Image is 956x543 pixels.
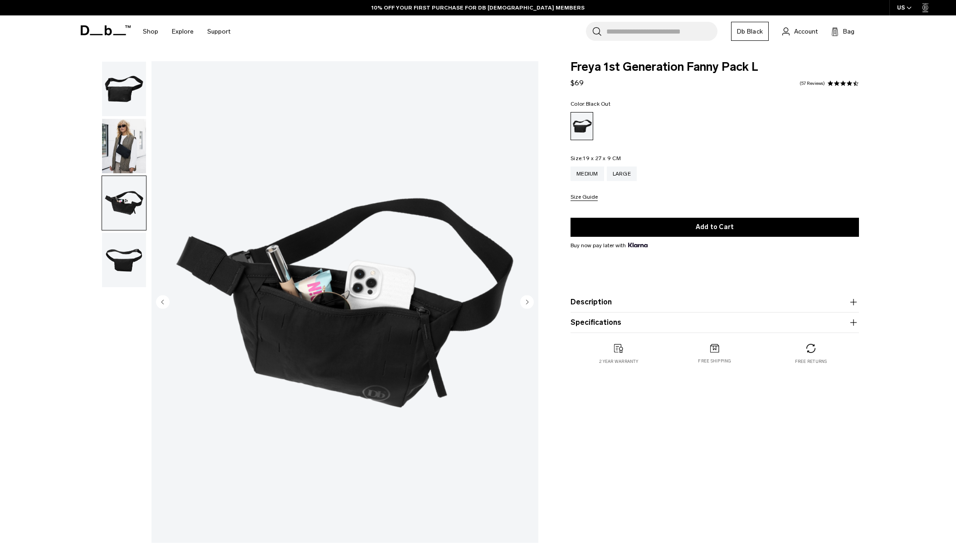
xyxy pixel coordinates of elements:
a: Medium [571,166,604,181]
a: Explore [172,15,194,48]
span: $69 [571,78,584,87]
span: Freya 1st Generation Fanny Pack L [571,61,859,73]
img: IMG_3034.jpg [102,119,146,173]
a: Shop [143,15,158,48]
button: FreyaFannyPackL-1.png [102,176,146,231]
button: Size Guide [571,194,598,201]
button: Specifications [571,317,859,328]
span: Bag [843,27,854,36]
p: Free shipping [698,358,731,364]
a: 57 reviews [800,81,825,86]
span: 19 x 27 x 9 CM [583,155,621,161]
p: 2 year warranty [599,358,638,365]
img: FreyaFannyPackL-1.png [102,176,146,230]
a: Black Out [571,112,593,140]
a: Account [782,26,818,37]
button: IMG_3034.jpg [102,118,146,174]
a: Db Black [731,22,769,41]
legend: Color: [571,101,610,107]
button: Add to Cart [571,218,859,237]
img: FreyaFannyPackL_f4c974f3-6e6f-4a40-9103-4a293b7d9ad5.png [102,62,146,116]
span: Account [794,27,818,36]
legend: Size: [571,156,621,161]
button: FreyaFannyPackL.png [102,232,146,288]
a: Support [207,15,230,48]
a: 10% OFF YOUR FIRST PURCHASE FOR DB [DEMOGRAPHIC_DATA] MEMBERS [371,4,585,12]
nav: Main Navigation [136,15,237,48]
button: Previous slide [156,295,170,310]
button: FreyaFannyPackL_f4c974f3-6e6f-4a40-9103-4a293b7d9ad5.png [102,61,146,117]
p: Free returns [795,358,827,365]
button: Description [571,297,859,308]
span: Buy now pay later with [571,241,648,249]
button: Bag [831,26,854,37]
a: Large [607,166,637,181]
img: FreyaFannyPackL.png [102,233,146,287]
img: {"height" => 20, "alt" => "Klarna"} [628,243,648,247]
button: Next slide [520,295,534,310]
span: Black Out [586,101,610,107]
